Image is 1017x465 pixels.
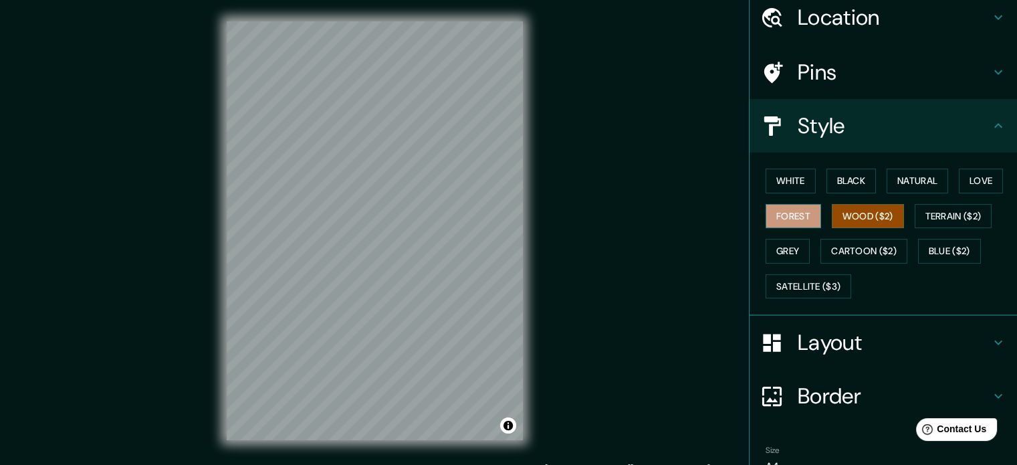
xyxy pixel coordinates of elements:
div: Border [750,369,1017,423]
div: Style [750,99,1017,153]
h4: Style [798,112,990,139]
button: Satellite ($3) [766,274,851,299]
div: Pins [750,45,1017,99]
button: Love [959,169,1003,193]
button: Terrain ($2) [915,204,992,229]
iframe: Help widget launcher [898,413,1002,450]
button: Forest [766,204,821,229]
h4: Layout [798,329,990,356]
h4: Border [798,383,990,409]
button: Wood ($2) [832,204,904,229]
canvas: Map [227,21,523,440]
button: White [766,169,816,193]
button: Toggle attribution [500,417,516,434]
button: Cartoon ($2) [820,239,907,264]
h4: Pins [798,59,990,86]
button: Black [826,169,877,193]
div: Layout [750,316,1017,369]
button: Blue ($2) [918,239,981,264]
label: Size [766,445,780,456]
button: Grey [766,239,810,264]
button: Natural [887,169,948,193]
h4: Location [798,4,990,31]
